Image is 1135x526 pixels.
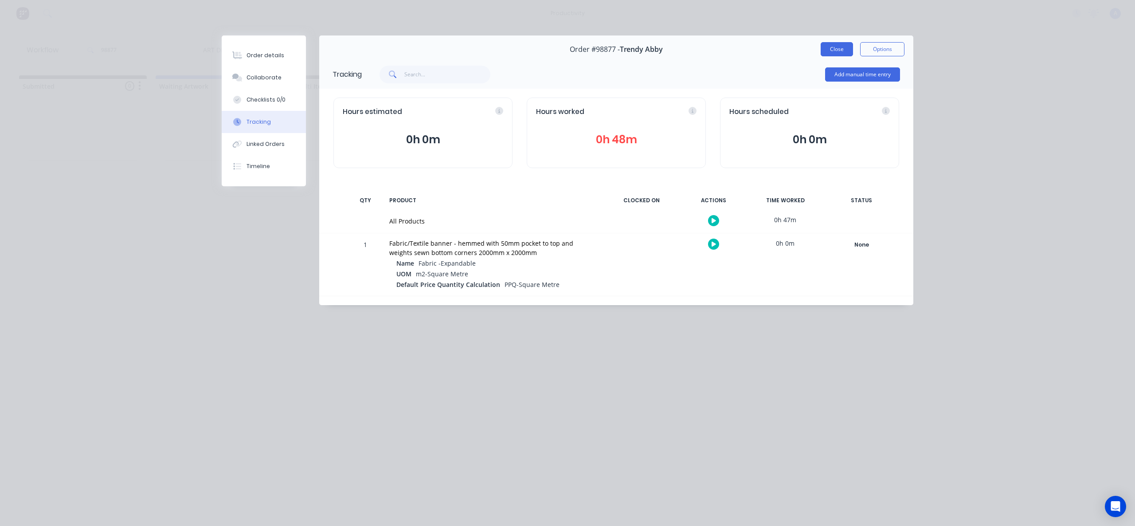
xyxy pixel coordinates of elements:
[536,107,584,117] span: Hours worked
[396,259,414,268] span: Name
[608,191,675,210] div: CLOCKED ON
[416,270,468,278] span: m2-Square Metre
[247,140,285,148] div: Linked Orders
[247,162,270,170] div: Timeline
[343,131,503,148] button: 0h 0m
[419,259,476,267] span: Fabric -Expandable
[752,233,818,253] div: 0h 0m
[680,191,747,210] div: ACTIONS
[729,107,789,117] span: Hours scheduled
[247,51,284,59] div: Order details
[752,191,818,210] div: TIME WORKED
[222,89,306,111] button: Checklists 0/0
[222,44,306,67] button: Order details
[333,69,362,80] div: Tracking
[829,239,894,251] button: None
[824,191,899,210] div: STATUS
[352,235,379,296] div: 1
[247,118,271,126] div: Tracking
[247,96,286,104] div: Checklists 0/0
[222,133,306,155] button: Linked Orders
[343,107,402,117] span: Hours estimated
[222,155,306,177] button: Timeline
[1105,496,1126,517] div: Open Intercom Messenger
[821,42,853,56] button: Close
[389,239,598,257] div: Fabric/Textile banner - hemmed with 50mm pocket to top and weights sewn bottom corners 2000mm x 2...
[384,191,603,210] div: PRODUCT
[729,131,890,148] button: 0h 0m
[222,67,306,89] button: Collaborate
[825,67,900,82] button: Add manual time entry
[620,45,663,54] span: Trendy Abby
[505,280,560,289] span: PPQ-Square Metre
[352,191,379,210] div: QTY
[570,45,620,54] span: Order #98877 -
[404,66,491,83] input: Search...
[860,42,904,56] button: Options
[396,280,500,289] span: Default Price Quantity Calculation
[830,239,893,251] div: None
[396,269,411,279] span: UOM
[752,210,818,230] div: 0h 47m
[389,216,598,226] div: All Products
[536,131,697,148] button: 0h 48m
[247,74,282,82] div: Collaborate
[222,111,306,133] button: Tracking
